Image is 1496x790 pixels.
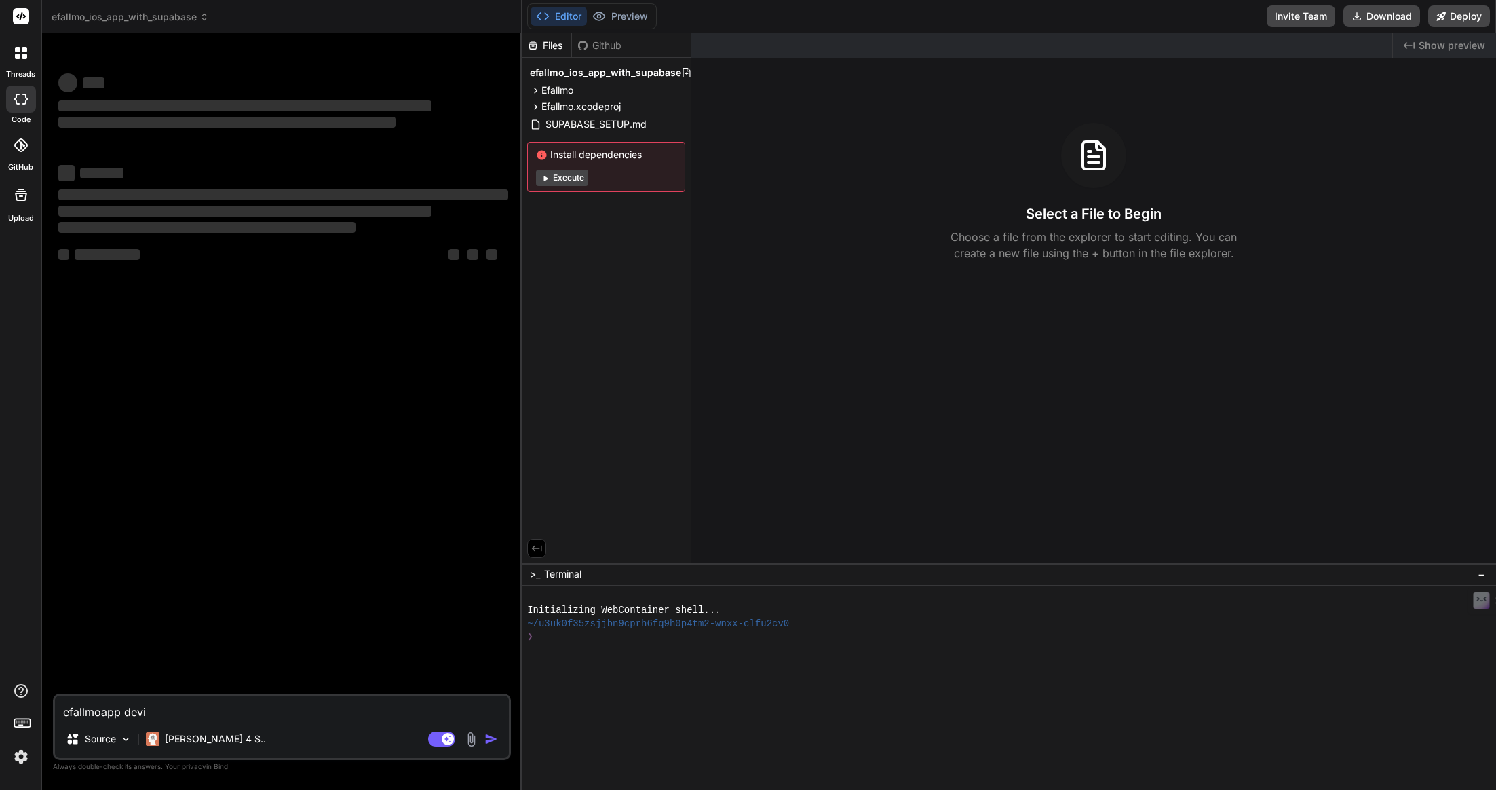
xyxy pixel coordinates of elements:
[1475,563,1488,585] button: −
[541,100,621,113] span: Efallmo.xcodeproj
[1419,39,1485,52] span: Show preview
[9,745,33,768] img: settings
[1026,204,1162,223] h3: Select a File to Begin
[58,222,356,233] span: ‌
[530,567,540,581] span: >_
[486,249,497,260] span: ‌
[536,170,588,186] button: Execute
[484,732,498,746] img: icon
[58,73,77,92] span: ‌
[1267,5,1335,27] button: Invite Team
[12,114,31,126] label: code
[531,7,587,26] button: Editor
[942,229,1246,261] p: Choose a file from the explorer to start editing. You can create a new file using the + button in...
[530,66,681,79] span: efallmo_ios_app_with_supabase
[6,69,35,80] label: threads
[1343,5,1420,27] button: Download
[55,696,509,720] textarea: efallmoapp devi
[463,732,479,747] img: attachment
[536,148,676,162] span: Install dependencies
[587,7,653,26] button: Preview
[8,212,34,224] label: Upload
[527,618,789,631] span: ~/u3uk0f35zsjjbn9cprh6fq9h0p4tm2-wnxx-clfu2cv0
[165,732,266,746] p: [PERSON_NAME] 4 S..
[572,39,628,52] div: Github
[541,83,573,97] span: Efallmo
[1428,5,1490,27] button: Deploy
[527,631,533,644] span: ❯
[85,732,116,746] p: Source
[120,734,132,745] img: Pick Models
[544,116,648,132] span: SUPABASE_SETUP.md
[58,117,396,128] span: ‌
[544,567,581,581] span: Terminal
[522,39,571,52] div: Files
[8,162,33,173] label: GitHub
[52,10,209,24] span: efallmo_ios_app_with_supabase
[80,168,123,178] span: ‌
[182,762,206,770] span: privacy
[58,189,508,200] span: ‌
[1478,567,1485,581] span: −
[527,604,721,618] span: Initializing WebContainer shell...
[146,732,159,746] img: Claude 4 Sonnet
[58,249,69,260] span: ‌
[58,206,431,217] span: ‌
[448,249,459,260] span: ‌
[467,249,478,260] span: ‌
[53,760,511,773] p: Always double-check its answers. Your in Bind
[58,100,431,111] span: ‌
[75,249,140,260] span: ‌
[83,77,104,88] span: ‌
[58,165,75,181] span: ‌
